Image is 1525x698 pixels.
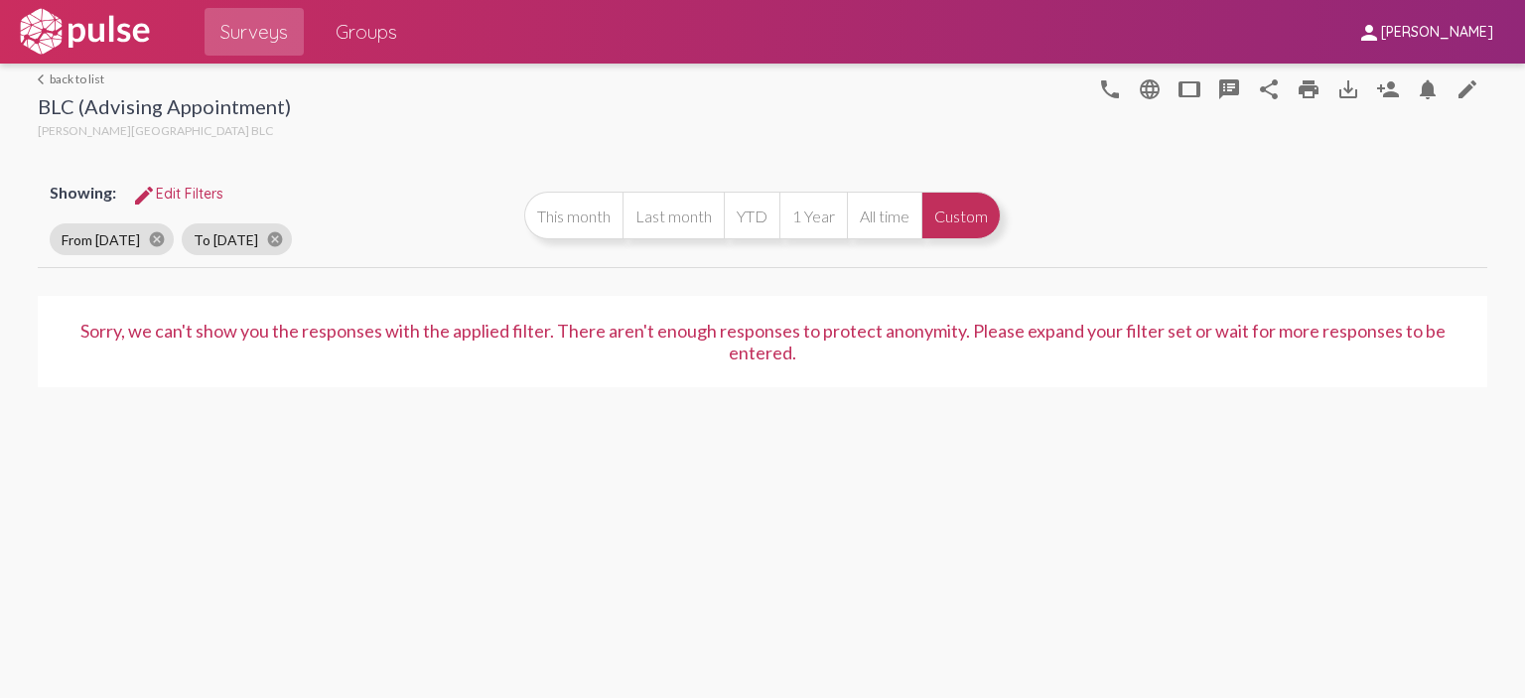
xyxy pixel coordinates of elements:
[1209,69,1249,108] button: speaker_notes
[1376,77,1400,101] mat-icon: Person
[623,192,724,239] button: Last month
[148,230,166,248] mat-icon: cancel
[1297,77,1320,101] mat-icon: print
[1408,69,1448,108] button: Bell
[132,184,156,208] mat-icon: Edit Filters
[724,192,779,239] button: YTD
[1381,24,1493,42] span: [PERSON_NAME]
[38,123,273,138] span: [PERSON_NAME][GEOGRAPHIC_DATA] BLC
[1130,69,1170,108] button: language
[1098,77,1122,101] mat-icon: language
[1416,77,1440,101] mat-icon: Bell
[320,8,413,56] a: Groups
[1138,77,1162,101] mat-icon: language
[1257,77,1281,101] mat-icon: Share
[779,192,847,239] button: 1 Year
[921,192,1001,239] button: Custom
[1341,13,1509,50] button: [PERSON_NAME]
[1448,69,1487,108] a: edit
[1368,69,1408,108] button: Person
[62,320,1462,363] div: Sorry, we can't show you the responses with the applied filter. There aren't enough responses to ...
[847,192,921,239] button: All time
[1090,69,1130,108] button: language
[1289,69,1328,108] a: print
[1336,77,1360,101] mat-icon: Download
[220,14,288,50] span: Surveys
[16,7,153,57] img: white-logo.svg
[1249,69,1289,108] button: Share
[1357,21,1381,45] mat-icon: person
[1456,77,1479,101] mat-icon: edit
[1328,69,1368,108] button: Download
[50,223,174,255] mat-chip: From [DATE]
[38,73,50,85] mat-icon: arrow_back_ios
[116,176,239,211] button: Edit FiltersEdit Filters
[50,183,116,202] span: Showing:
[1170,69,1209,108] button: tablet
[205,8,304,56] a: Surveys
[132,185,223,203] span: Edit Filters
[524,192,623,239] button: This month
[38,71,291,86] a: back to list
[266,230,284,248] mat-icon: cancel
[1217,77,1241,101] mat-icon: speaker_notes
[38,94,291,123] div: BLC (Advising Appointment)
[1178,77,1201,101] mat-icon: tablet
[182,223,292,255] mat-chip: To [DATE]
[336,14,397,50] span: Groups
